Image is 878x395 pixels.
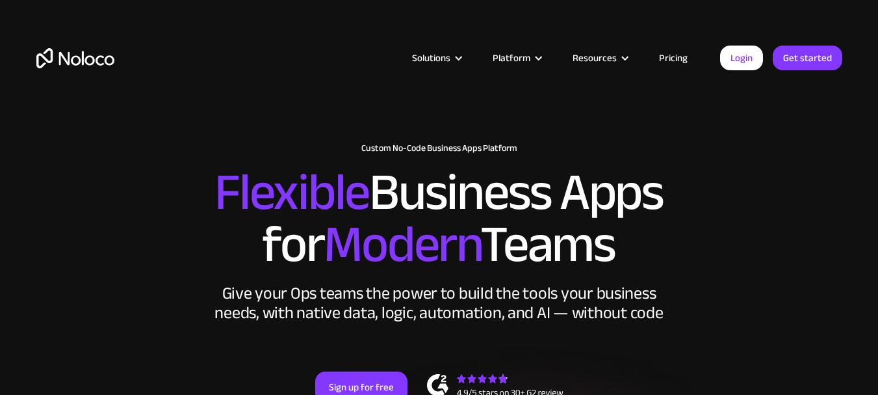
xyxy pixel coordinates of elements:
[36,48,114,68] a: home
[556,49,643,66] div: Resources
[36,143,842,154] h1: Custom No-Code Business Apps Platform
[573,49,617,66] div: Resources
[324,196,480,293] span: Modern
[476,49,556,66] div: Platform
[493,49,530,66] div: Platform
[214,144,369,241] span: Flexible
[36,167,842,271] h2: Business Apps for Teams
[212,284,667,323] div: Give your Ops teams the power to build the tools your business needs, with native data, logic, au...
[720,46,763,70] a: Login
[396,49,476,66] div: Solutions
[773,46,842,70] a: Get started
[412,49,450,66] div: Solutions
[643,49,704,66] a: Pricing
